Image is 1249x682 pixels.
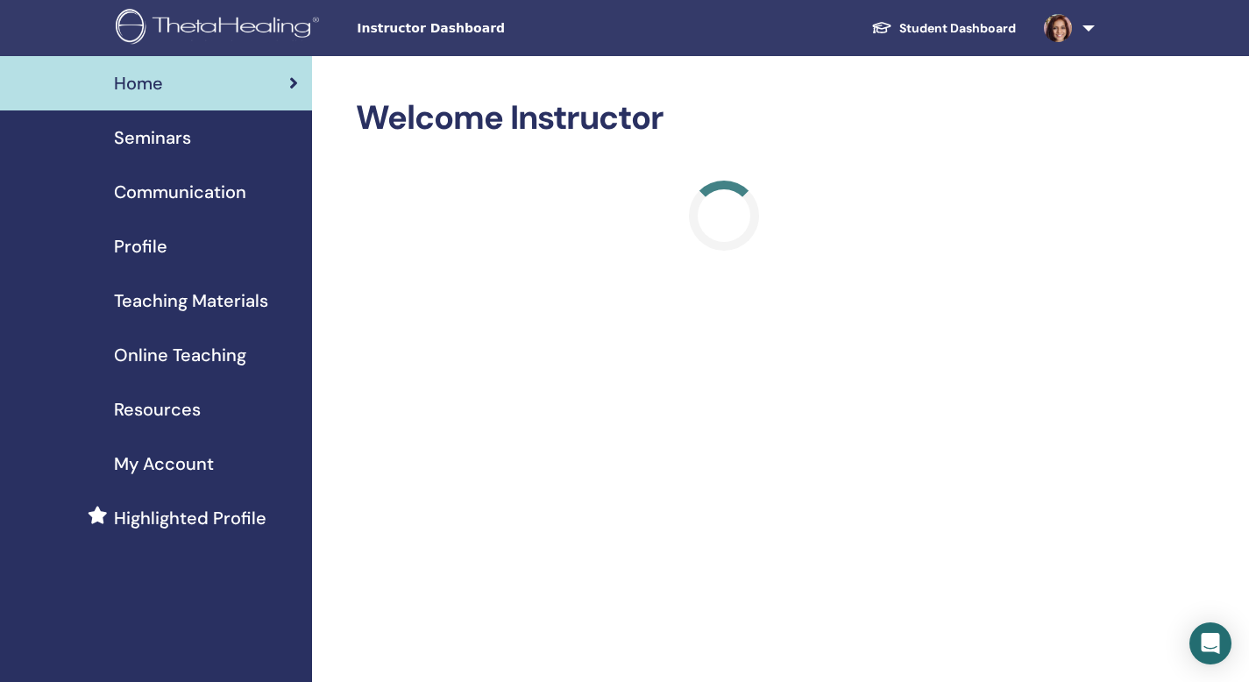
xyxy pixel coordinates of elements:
[1189,622,1231,664] div: Open Intercom Messenger
[114,505,266,531] span: Highlighted Profile
[114,70,163,96] span: Home
[356,98,1091,139] h2: Welcome Instructor
[114,179,246,205] span: Communication
[114,342,246,368] span: Online Teaching
[116,9,325,48] img: logo.png
[357,19,620,38] span: Instructor Dashboard
[1044,14,1072,42] img: default.jpg
[114,288,268,314] span: Teaching Materials
[871,20,892,35] img: graduation-cap-white.svg
[114,451,214,477] span: My Account
[114,124,191,151] span: Seminars
[114,396,201,423] span: Resources
[114,233,167,259] span: Profile
[857,12,1030,45] a: Student Dashboard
